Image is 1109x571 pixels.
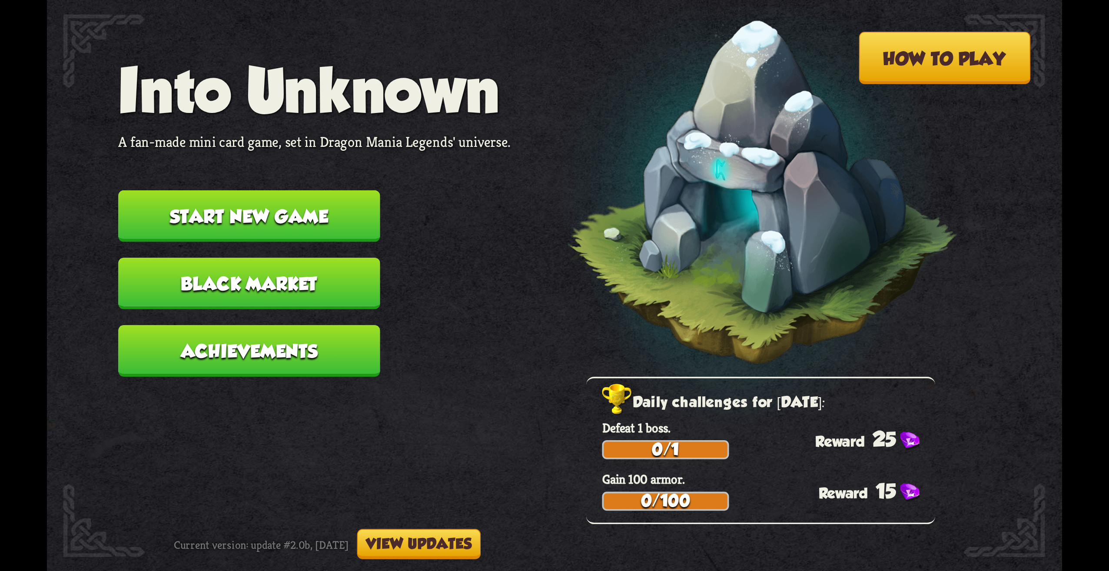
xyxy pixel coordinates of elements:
[118,56,511,125] h1: Into Unknown
[174,529,481,559] div: Current version: update #2.0b, [DATE]
[815,428,935,451] div: 25
[118,190,380,242] button: Start new game
[118,133,511,151] p: A fan-made mini card game, set in Dragon Mania Legends' universe.
[118,258,380,309] button: Black Market
[602,471,936,488] p: Gain 100 armor.
[604,442,727,458] div: 0/1
[604,493,727,509] div: 0/100
[357,529,481,559] button: View updates
[602,390,936,415] h2: Daily challenges for [DATE]:
[118,325,380,377] button: Achievements
[602,384,633,415] img: Golden_Trophy_Icon.png
[819,479,935,502] div: 15
[859,32,1030,84] button: How to play
[602,419,936,436] p: Defeat 1 boss.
